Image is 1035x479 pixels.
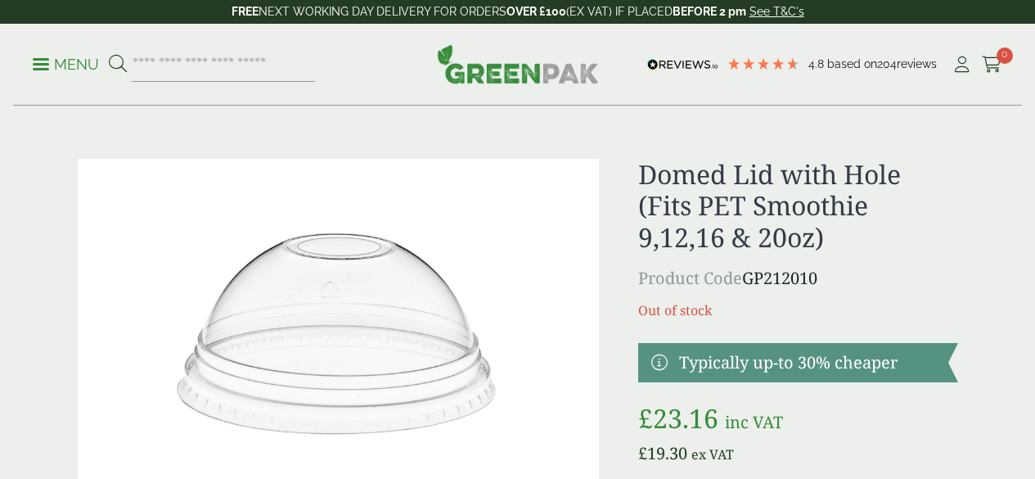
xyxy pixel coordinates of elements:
[638,266,958,291] p: GP212010
[638,400,653,436] span: £
[691,445,734,463] span: ex VAT
[982,52,1002,77] a: 0
[638,267,742,289] span: Product Code
[982,56,1002,73] i: Cart
[638,442,647,464] span: £
[437,44,599,84] img: GreenPak Supplies
[749,5,804,18] a: See T&C's
[33,55,99,71] a: Menu
[725,411,783,433] span: inc VAT
[673,5,746,18] strong: BEFORE 2 pm
[33,55,99,75] p: Menu
[877,57,897,70] span: 204
[827,57,877,70] span: Based on
[897,57,937,70] span: reviews
[506,5,566,18] strong: OVER £100
[638,159,958,253] h1: Domed Lid with Hole (Fits PET Smoothie 9,12,16 & 20oz)
[647,59,718,70] img: REVIEWS.io
[727,56,800,71] div: 4.79 Stars
[638,442,687,464] bdi: 19.30
[808,57,827,70] span: 4.8
[952,56,972,73] i: My Account
[638,400,718,436] bdi: 23.16
[997,47,1013,64] span: 0
[638,301,958,320] p: Out of stock
[232,5,259,18] strong: FREE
